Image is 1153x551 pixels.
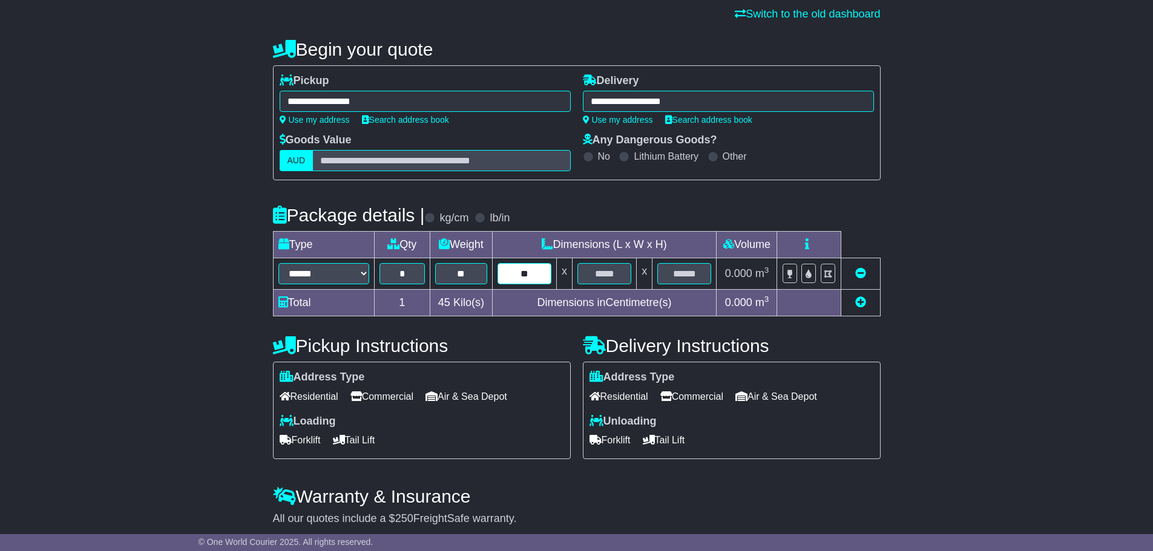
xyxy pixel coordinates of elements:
td: Weight [430,232,493,258]
label: Any Dangerous Goods? [583,134,717,147]
a: Use my address [583,115,653,125]
span: Residential [280,387,338,406]
span: Commercial [350,387,413,406]
label: Unloading [590,415,657,428]
h4: Pickup Instructions [273,336,571,356]
a: Switch to the old dashboard [735,8,880,20]
span: Air & Sea Depot [425,387,507,406]
h4: Delivery Instructions [583,336,881,356]
span: 0.000 [725,296,752,308]
label: Address Type [590,371,675,384]
label: lb/in [490,212,510,225]
a: Remove this item [855,267,866,279]
td: Dimensions in Centimetre(s) [492,290,717,316]
td: x [556,258,572,290]
span: Forklift [590,431,631,449]
span: m [755,296,769,308]
span: m [755,267,769,279]
td: Volume [717,232,777,258]
label: No [598,151,610,162]
span: Tail Lift [333,431,375,449]
h4: Begin your quote [273,39,881,59]
label: Delivery [583,74,639,88]
span: Residential [590,387,648,406]
div: All our quotes include a $ FreightSafe warranty. [273,512,881,526]
span: 250 [395,512,413,524]
label: Goods Value [280,134,352,147]
a: Add new item [855,296,866,308]
label: kg/cm [439,212,468,225]
sup: 3 [764,266,769,275]
span: Tail Lift [643,431,685,449]
h4: Package details | [273,205,425,225]
td: 1 [374,290,430,316]
span: 0.000 [725,267,752,279]
td: x [637,258,652,290]
span: Air & Sea Depot [735,387,817,406]
a: Use my address [280,115,350,125]
td: Kilo(s) [430,290,493,316]
label: Loading [280,415,336,428]
span: Forklift [280,431,321,449]
span: 45 [438,296,450,308]
td: Total [273,290,374,316]
td: Qty [374,232,430,258]
label: Lithium Battery [634,151,698,162]
td: Dimensions (L x W x H) [492,232,717,258]
label: Address Type [280,371,365,384]
span: © One World Courier 2025. All rights reserved. [199,537,373,547]
a: Search address book [362,115,449,125]
label: Pickup [280,74,329,88]
label: AUD [280,150,314,171]
a: Search address book [665,115,752,125]
span: Commercial [660,387,723,406]
sup: 3 [764,295,769,304]
label: Other [723,151,747,162]
h4: Warranty & Insurance [273,486,881,506]
td: Type [273,232,374,258]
